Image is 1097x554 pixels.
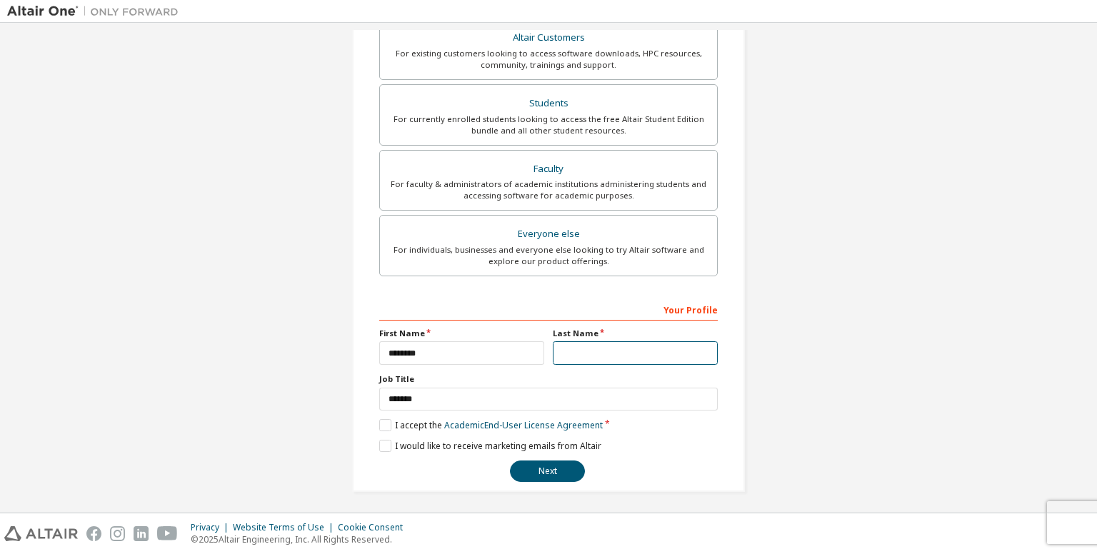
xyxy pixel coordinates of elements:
div: Your Profile [379,298,718,321]
img: youtube.svg [157,526,178,541]
img: linkedin.svg [134,526,149,541]
label: I would like to receive marketing emails from Altair [379,440,601,452]
label: First Name [379,328,544,339]
div: Website Terms of Use [233,522,338,533]
div: Cookie Consent [338,522,411,533]
div: For faculty & administrators of academic institutions administering students and accessing softwa... [389,178,708,201]
img: altair_logo.svg [4,526,78,541]
div: Altair Customers [389,28,708,48]
p: © 2025 Altair Engineering, Inc. All Rights Reserved. [191,533,411,545]
div: Privacy [191,522,233,533]
div: For individuals, businesses and everyone else looking to try Altair software and explore our prod... [389,244,708,267]
div: Everyone else [389,224,708,244]
div: Faculty [389,159,708,179]
label: I accept the [379,419,603,431]
button: Next [510,460,585,482]
div: Students [389,94,708,114]
label: Job Title [379,373,718,385]
div: For existing customers looking to access software downloads, HPC resources, community, trainings ... [389,48,708,71]
img: instagram.svg [110,526,125,541]
img: Altair One [7,4,186,19]
img: facebook.svg [86,526,101,541]
a: Academic End-User License Agreement [444,419,603,431]
div: For currently enrolled students looking to access the free Altair Student Edition bundle and all ... [389,114,708,136]
label: Last Name [553,328,718,339]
